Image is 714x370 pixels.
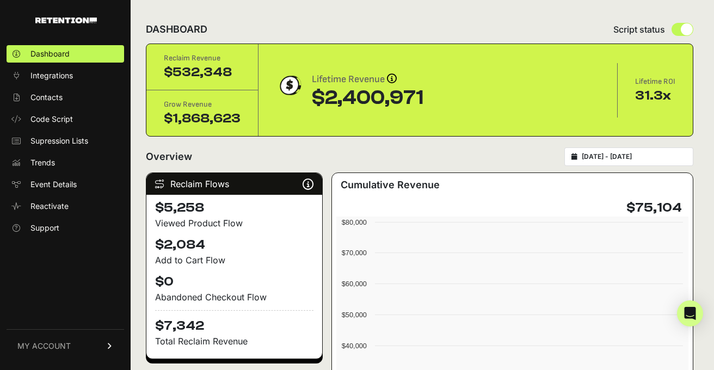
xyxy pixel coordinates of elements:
[35,17,97,23] img: Retention.com
[30,201,69,212] span: Reactivate
[155,335,313,348] p: Total Reclaim Revenue
[30,157,55,168] span: Trends
[30,179,77,190] span: Event Details
[30,114,73,125] span: Code Script
[7,176,124,193] a: Event Details
[341,249,366,257] text: $70,000
[30,70,73,81] span: Integrations
[341,177,440,193] h3: Cumulative Revenue
[30,48,70,59] span: Dashboard
[635,87,675,104] div: 31.3x
[7,45,124,63] a: Dashboard
[613,23,665,36] span: Script status
[155,273,313,291] h4: $0
[7,110,124,128] a: Code Script
[7,67,124,84] a: Integrations
[30,92,63,103] span: Contacts
[17,341,71,351] span: MY ACCOUNT
[341,280,366,288] text: $60,000
[30,135,88,146] span: Supression Lists
[155,217,313,230] div: Viewed Product Flow
[164,64,241,81] div: $532,348
[164,110,241,127] div: $1,868,623
[146,173,322,195] div: Reclaim Flows
[7,89,124,106] a: Contacts
[146,149,192,164] h2: Overview
[341,311,366,319] text: $50,000
[312,72,423,87] div: Lifetime Revenue
[341,218,366,226] text: $80,000
[164,99,241,110] div: Grow Revenue
[7,154,124,171] a: Trends
[7,132,124,150] a: Supression Lists
[30,223,59,233] span: Support
[155,291,313,304] div: Abandoned Checkout Flow
[155,236,313,254] h4: $2,084
[677,300,703,326] div: Open Intercom Messenger
[635,76,675,87] div: Lifetime ROI
[155,254,313,267] div: Add to Cart Flow
[7,198,124,215] a: Reactivate
[7,219,124,237] a: Support
[276,72,303,99] img: dollar-coin-05c43ed7efb7bc0c12610022525b4bbbb207c7efeef5aecc26f025e68dcafac9.png
[312,87,423,109] div: $2,400,971
[146,22,207,37] h2: DASHBOARD
[164,53,241,64] div: Reclaim Revenue
[155,310,313,335] h4: $7,342
[7,329,124,362] a: MY ACCOUNT
[341,342,366,350] text: $40,000
[155,199,313,217] h4: $5,258
[626,199,682,217] h4: $75,104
